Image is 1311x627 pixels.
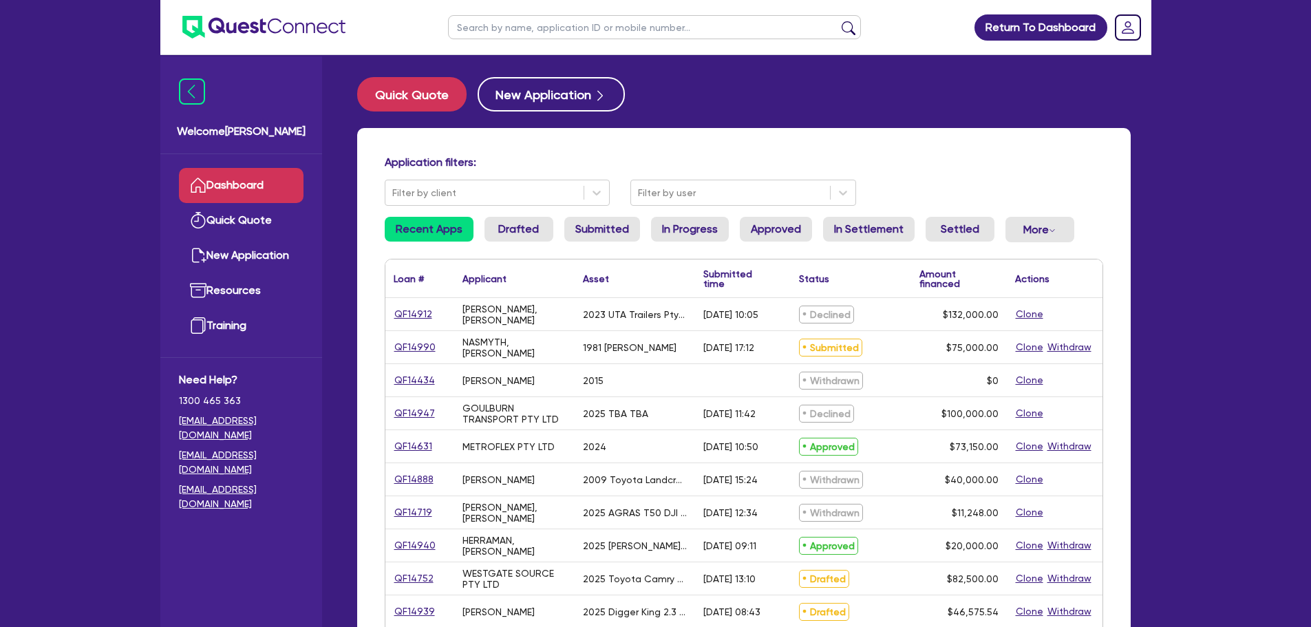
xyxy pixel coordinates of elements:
a: Approved [740,217,812,242]
div: [DATE] 10:50 [703,441,758,452]
img: training [190,317,206,334]
button: Withdraw [1047,339,1092,355]
span: Drafted [799,570,849,588]
a: QF14940 [394,538,436,553]
button: Dropdown toggle [1005,217,1074,242]
div: Loan # [394,274,424,284]
div: [DATE] 10:05 [703,309,758,320]
div: 1981 [PERSON_NAME] [583,342,676,353]
span: $100,000.00 [941,408,999,419]
a: Dropdown toggle [1110,10,1146,45]
div: [PERSON_NAME], [PERSON_NAME] [462,502,566,524]
div: Status [799,274,829,284]
span: $0 [987,375,999,386]
span: Drafted [799,603,849,621]
div: Applicant [462,274,507,284]
a: [EMAIL_ADDRESS][DOMAIN_NAME] [179,414,303,443]
a: Dashboard [179,168,303,203]
a: [EMAIL_ADDRESS][DOMAIN_NAME] [179,482,303,511]
div: [DATE] 13:10 [703,573,756,584]
button: Withdraw [1047,604,1092,619]
button: Clone [1015,604,1044,619]
div: HERRAMAN, [PERSON_NAME] [462,535,566,557]
img: resources [190,282,206,299]
img: quest-connect-logo-blue [182,16,345,39]
div: 2025 Digger King 2.3 King Pro Pack [583,606,687,617]
span: $20,000.00 [946,540,999,551]
button: New Application [478,77,625,111]
a: Quick Quote [357,77,478,111]
div: [DATE] 12:34 [703,507,758,518]
div: [PERSON_NAME], [PERSON_NAME] [462,304,566,326]
div: GOULBURN TRANSPORT PTY LTD [462,403,566,425]
button: Clone [1015,538,1044,553]
span: Withdrawn [799,372,863,390]
div: 2009 Toyota Landcruiser GXL [583,474,687,485]
span: Withdrawn [799,504,863,522]
div: Actions [1015,274,1049,284]
div: 2025 [PERSON_NAME] Jolion Facelift Premium 4x2 [583,540,687,551]
a: Resources [179,273,303,308]
span: Welcome [PERSON_NAME] [177,123,306,140]
div: 2025 Toyota Camry Hybrid [583,573,687,584]
button: Clone [1015,405,1044,421]
button: Withdraw [1047,538,1092,553]
span: $75,000.00 [946,342,999,353]
span: Need Help? [179,372,303,388]
span: Withdrawn [799,471,863,489]
span: Submitted [799,339,862,357]
div: [DATE] 09:11 [703,540,756,551]
div: [PERSON_NAME] [462,474,535,485]
a: QF14947 [394,405,436,421]
img: new-application [190,247,206,264]
div: NASMYTH, [PERSON_NAME] [462,337,566,359]
span: 1300 465 363 [179,394,303,408]
input: Search by name, application ID or mobile number... [448,15,861,39]
a: QF14752 [394,571,434,586]
div: [PERSON_NAME] [462,606,535,617]
a: Drafted [484,217,553,242]
div: 2015 [583,375,604,386]
span: $82,500.00 [947,573,999,584]
div: [DATE] 17:12 [703,342,754,353]
h4: Application filters: [385,156,1103,169]
span: Approved [799,438,858,456]
div: WESTGATE SOURCE PTY LTD [462,568,566,590]
div: Asset [583,274,609,284]
div: 2024 [583,441,606,452]
span: Declined [799,405,854,423]
a: QF14888 [394,471,434,487]
img: icon-menu-close [179,78,205,105]
div: 2025 AGRAS T50 DJI RC PLUS [583,507,687,518]
button: Clone [1015,372,1044,388]
button: Withdraw [1047,438,1092,454]
span: $46,575.54 [948,606,999,617]
span: $132,000.00 [943,309,999,320]
button: Clone [1015,471,1044,487]
div: [DATE] 08:43 [703,606,760,617]
span: $11,248.00 [952,507,999,518]
a: Submitted [564,217,640,242]
div: [PERSON_NAME] [462,375,535,386]
a: QF14990 [394,339,436,355]
div: Amount financed [919,269,999,288]
a: Quick Quote [179,203,303,238]
a: Return To Dashboard [974,14,1107,41]
img: quick-quote [190,212,206,229]
span: Approved [799,537,858,555]
a: [EMAIL_ADDRESS][DOMAIN_NAME] [179,448,303,477]
a: New Application [179,238,303,273]
button: Quick Quote [357,77,467,111]
button: Clone [1015,339,1044,355]
button: Withdraw [1047,571,1092,586]
button: Clone [1015,306,1044,322]
a: QF14912 [394,306,433,322]
a: Recent Apps [385,217,473,242]
div: 2023 UTA Trailers Pty Ltd [PERSON_NAME] Float Trailer [583,309,687,320]
button: Clone [1015,571,1044,586]
a: QF14719 [394,504,433,520]
button: Clone [1015,438,1044,454]
div: METROFLEX PTY LTD [462,441,555,452]
a: In Progress [651,217,729,242]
